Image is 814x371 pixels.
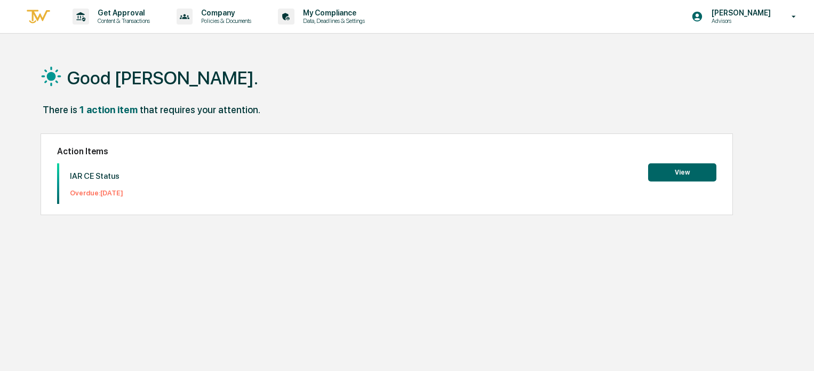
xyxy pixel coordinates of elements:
p: My Compliance [294,9,370,17]
div: There is [43,104,77,115]
p: Content & Transactions [89,17,155,25]
p: Advisors [703,17,776,25]
div: that requires your attention. [140,104,260,115]
p: Get Approval [89,9,155,17]
p: Data, Deadlines & Settings [294,17,370,25]
p: Overdue: [DATE] [70,189,123,197]
div: 1 action item [79,104,138,115]
p: Policies & Documents [193,17,257,25]
p: Company [193,9,257,17]
a: View [648,167,716,177]
h2: Action Items [57,146,716,156]
p: IAR CE Status [70,171,123,181]
h1: Good [PERSON_NAME]. [67,67,258,89]
button: View [648,163,716,181]
img: logo [26,8,51,26]
p: [PERSON_NAME] [703,9,776,17]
